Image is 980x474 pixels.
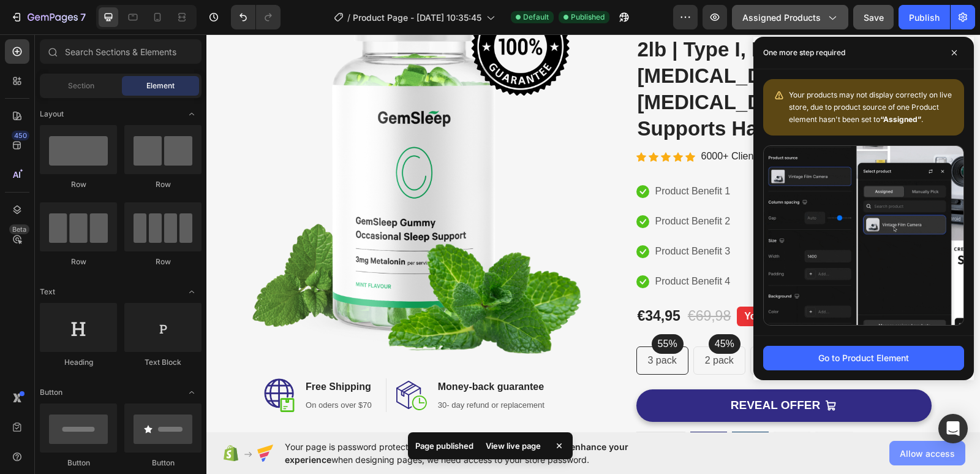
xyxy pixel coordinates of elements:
[763,47,845,59] p: One more step required
[789,90,952,124] span: Your products may not display correctly on live store, due to product source of one Product eleme...
[524,364,614,379] div: REVEAL OFFER
[40,357,117,368] div: Heading
[353,11,481,24] span: Product Page - [DATE] 10:35:45
[146,80,175,91] span: Element
[40,457,117,468] div: Button
[565,302,585,317] p: 30%
[206,34,980,432] iframe: Design area
[556,319,584,334] p: 1 pack
[864,12,884,23] span: Save
[80,10,86,25] p: 7
[478,437,548,454] div: View live page
[12,131,29,140] div: 450
[899,5,950,29] button: Publish
[853,5,894,29] button: Save
[442,319,470,334] p: 3 pack
[499,319,527,334] p: 2 pack
[449,208,524,226] p: Product Benefit 3
[889,441,965,465] button: Allow access
[571,12,605,23] span: Published
[818,351,909,364] div: Go to Product Element
[530,272,626,292] pre: You saved €35,03
[40,286,55,297] span: Text
[880,115,921,124] b: “Assigned”
[430,355,725,388] button: REVEAL OFFER
[900,447,955,460] span: Allow access
[231,5,281,29] div: Undo/Redo
[182,104,202,124] span: Toggle open
[449,148,524,166] p: Product Benefit 1
[909,11,940,24] div: Publish
[732,5,848,29] button: Assigned Products
[495,113,596,131] p: 6000+ Clients satisfaits
[742,11,821,24] span: Assigned Products
[285,440,676,466] span: Your page is password protected. To when designing pages, we need access to your store password.
[9,224,29,234] div: Beta
[40,387,62,398] span: Button
[480,272,526,292] div: €69,98
[232,345,338,360] p: Money-back guarantee
[938,414,968,443] div: Open Intercom Messenger
[451,302,471,317] p: 55%
[763,346,964,370] button: Go to Product Element
[430,272,475,292] div: €34,95
[40,109,64,120] span: Layout
[523,12,549,23] span: Default
[40,39,202,64] input: Search Sections & Elements
[40,256,117,267] div: Row
[449,239,524,256] p: Product Benefit 4
[5,5,91,29] button: 7
[347,11,350,24] span: /
[232,365,338,377] p: 30- day refund or replacement
[182,383,202,402] span: Toggle open
[124,357,202,368] div: Text Block
[68,80,94,91] span: Section
[124,457,202,468] div: Button
[40,179,117,190] div: Row
[182,282,202,302] span: Toggle open
[415,440,473,452] p: Page published
[508,302,528,317] p: 45%
[124,179,202,190] div: Row
[124,256,202,267] div: Row
[449,178,524,196] p: Product Benefit 2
